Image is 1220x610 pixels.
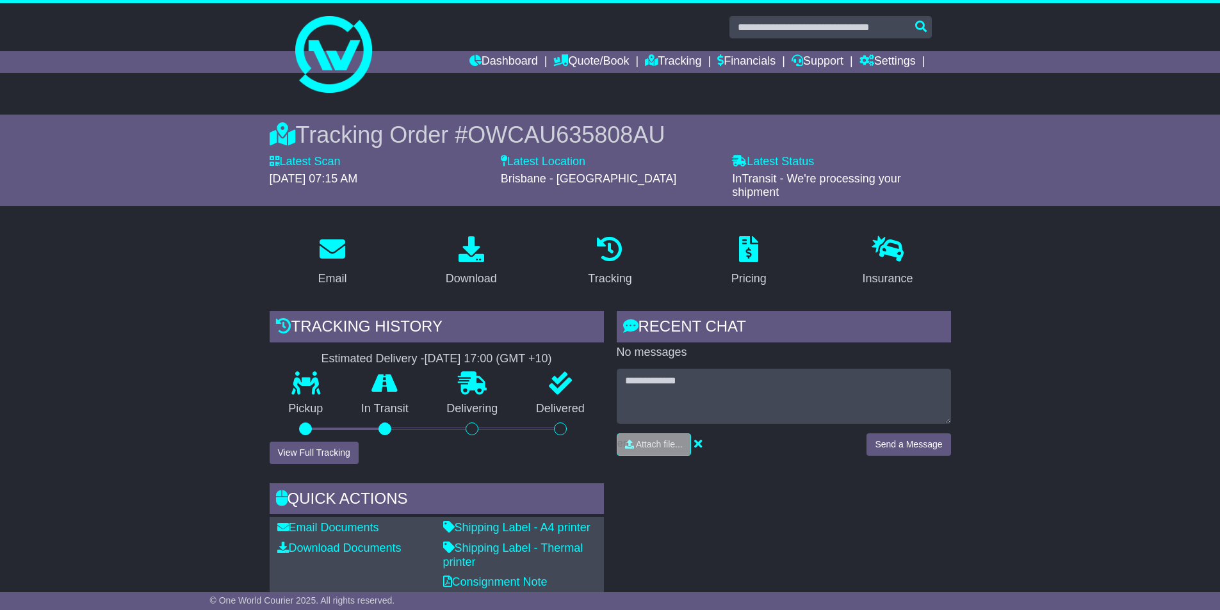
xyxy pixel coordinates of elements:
[854,232,922,292] a: Insurance
[309,232,355,292] a: Email
[468,122,665,148] span: OWCAU635808AU
[469,51,538,73] a: Dashboard
[318,270,346,287] div: Email
[517,402,604,416] p: Delivered
[446,270,497,287] div: Download
[425,352,552,366] div: [DATE] 17:00 (GMT +10)
[723,232,775,292] a: Pricing
[731,270,767,287] div: Pricing
[617,311,951,346] div: RECENT CHAT
[270,311,604,346] div: Tracking history
[645,51,701,73] a: Tracking
[732,172,901,199] span: InTransit - We're processing your shipment
[501,172,676,185] span: Brisbane - [GEOGRAPHIC_DATA]
[270,442,359,464] button: View Full Tracking
[717,51,776,73] a: Financials
[270,172,358,185] span: [DATE] 07:15 AM
[270,121,951,148] div: Tracking Order #
[859,51,916,73] a: Settings
[270,483,604,518] div: Quick Actions
[792,51,843,73] a: Support
[270,155,341,169] label: Latest Scan
[580,232,640,292] a: Tracking
[437,232,505,292] a: Download
[553,51,629,73] a: Quote/Book
[270,352,604,366] div: Estimated Delivery -
[210,595,395,606] span: © One World Courier 2025. All rights reserved.
[277,542,402,554] a: Download Documents
[428,402,517,416] p: Delivering
[443,521,590,534] a: Shipping Label - A4 printer
[270,402,343,416] p: Pickup
[732,155,814,169] label: Latest Status
[617,346,951,360] p: No messages
[443,542,583,568] a: Shipping Label - Thermal printer
[863,270,913,287] div: Insurance
[342,402,428,416] p: In Transit
[443,575,548,588] a: Consignment Note
[588,270,631,287] div: Tracking
[866,433,950,456] button: Send a Message
[277,521,379,534] a: Email Documents
[501,155,585,169] label: Latest Location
